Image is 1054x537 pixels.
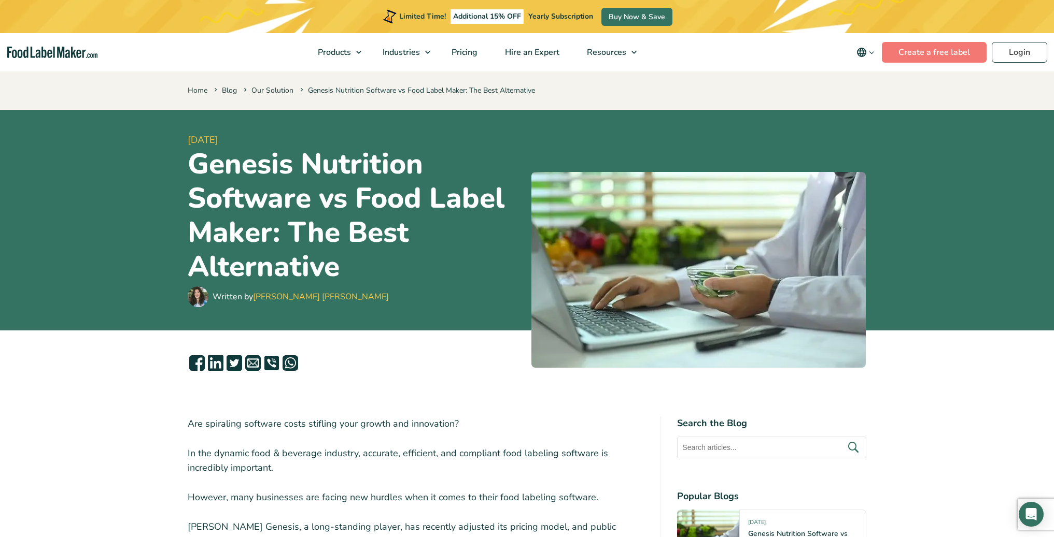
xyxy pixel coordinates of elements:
[438,33,489,71] a: Pricing
[451,9,524,24] span: Additional 15% OFF
[369,33,435,71] a: Industries
[677,437,866,458] input: Search articles...
[584,47,627,58] span: Resources
[251,85,293,95] a: Our Solution
[748,518,766,530] span: [DATE]
[188,133,523,147] span: [DATE]
[188,147,523,284] h1: Genesis Nutrition Software vs Food Label Maker: The Best Alternative
[573,33,642,71] a: Resources
[222,85,237,95] a: Blog
[315,47,352,58] span: Products
[213,291,389,303] div: Written by
[188,490,644,505] p: However, many businesses are facing new hurdles when it comes to their food labeling software.
[1019,502,1044,527] div: Open Intercom Messenger
[399,11,446,21] span: Limited Time!
[502,47,560,58] span: Hire an Expert
[253,291,389,302] a: [PERSON_NAME] [PERSON_NAME]
[188,446,644,476] p: In the dynamic food & beverage industry, accurate, efficient, and compliant food labeling softwar...
[380,47,421,58] span: Industries
[882,42,987,63] a: Create a free label
[992,42,1047,63] a: Login
[491,33,571,71] a: Hire an Expert
[528,11,593,21] span: Yearly Subscription
[677,416,866,430] h4: Search the Blog
[448,47,479,58] span: Pricing
[188,416,644,431] p: Are spiraling software costs stifling your growth and innovation?
[298,85,535,95] span: Genesis Nutrition Software vs Food Label Maker: The Best Alternative
[601,8,672,26] a: Buy Now & Save
[188,286,208,307] img: Maria Abi Hanna - Food Label Maker
[304,33,367,71] a: Products
[188,85,207,95] a: Home
[677,489,866,503] h4: Popular Blogs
